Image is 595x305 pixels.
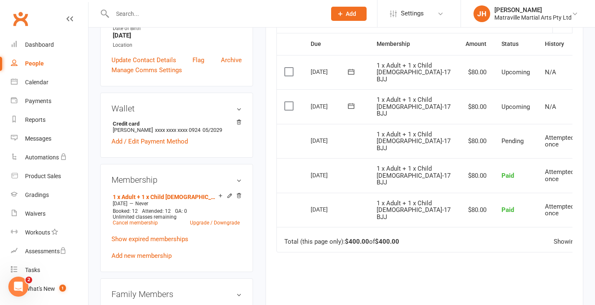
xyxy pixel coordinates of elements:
div: [DATE] [311,100,349,113]
div: Workouts [25,229,50,236]
a: Archive [221,55,242,65]
a: Calendar [11,73,88,92]
span: Attended: 12 [142,208,171,214]
div: — [111,200,242,207]
div: Payments [25,98,51,104]
div: Calendar [25,79,48,86]
span: 1 x Adult + 1 x Child [DEMOGRAPHIC_DATA]-17 BJJ [377,165,451,186]
th: Membership [369,33,458,55]
strong: Credit card [113,121,238,127]
div: Total (this page only): of [284,238,399,245]
div: Waivers [25,210,46,217]
th: Status [494,33,537,55]
h3: Wallet [111,104,242,113]
strong: $400.00 [345,238,369,245]
button: Add [331,7,367,21]
div: [DATE] [311,169,349,181]
iframe: Intercom live chat [8,277,28,297]
span: xxxx xxxx xxxx 0924 [155,127,200,133]
span: N/A [545,68,556,76]
div: Product Sales [25,173,61,179]
div: Reports [25,116,46,123]
span: Paid [501,206,514,214]
div: JH [473,5,490,22]
div: [PERSON_NAME] [494,6,572,14]
a: Automations [11,148,88,167]
a: Update Contact Details [111,55,176,65]
span: Pending [501,137,524,145]
a: Tasks [11,261,88,280]
div: Assessments [25,248,66,255]
span: Unlimited classes remaining [113,214,177,220]
span: 1 [59,285,66,292]
a: Manage Comms Settings [111,65,182,75]
td: $80.00 [458,89,494,124]
span: 05/2029 [203,127,222,133]
th: Amount [458,33,494,55]
a: Waivers [11,204,88,223]
a: Cancel membership [113,220,158,226]
strong: $400.00 [375,238,399,245]
a: Messages [11,129,88,148]
a: Product Sales [11,167,88,186]
div: [DATE] [311,134,349,147]
span: Upcoming [501,68,530,76]
div: Date of Birth [113,25,242,33]
div: Messages [25,135,51,142]
div: People [25,60,44,67]
span: Attempted once [545,168,574,183]
td: $80.00 [458,124,494,159]
div: Matraville Martial Arts Pty Ltd [494,14,572,21]
span: N/A [545,103,556,111]
a: Dashboard [11,35,88,54]
span: 1 x Adult + 1 x Child [DEMOGRAPHIC_DATA]-17 BJJ [377,199,451,221]
a: Gradings [11,186,88,204]
div: Gradings [25,192,49,198]
span: GA: 0 [175,208,187,214]
div: Automations [25,154,59,161]
a: Reports [11,111,88,129]
div: What's New [25,285,55,292]
a: Payments [11,92,88,111]
span: 2 [25,277,32,283]
a: What's New1 [11,280,88,298]
span: Settings [401,4,424,23]
a: Assessments [11,242,88,261]
span: Add [346,10,356,17]
span: [DATE] [113,201,127,207]
td: $80.00 [458,55,494,90]
th: Due [303,33,369,55]
a: Flag [192,55,204,65]
a: Show expired memberships [111,235,188,243]
span: 1 x Adult + 1 x Child [DEMOGRAPHIC_DATA]-17 BJJ [377,96,451,117]
h3: Family Members [111,290,242,299]
span: Attempted once [545,134,574,149]
div: Dashboard [25,41,54,48]
div: [DATE] [311,203,349,216]
a: Workouts [11,223,88,242]
a: Upgrade / Downgrade [190,220,240,226]
div: Tasks [25,267,40,273]
a: Add / Edit Payment Method [111,136,188,146]
span: Booked: 12 [113,208,138,214]
a: Clubworx [10,8,31,29]
div: [DATE] [311,65,349,78]
li: [PERSON_NAME] [111,119,242,134]
span: Paid [501,172,514,179]
span: 1 x Adult + 1 x Child [DEMOGRAPHIC_DATA]-17 BJJ [377,62,451,83]
h3: Membership [111,175,242,184]
span: Upcoming [501,103,530,111]
th: History [537,33,582,55]
a: Add new membership [111,252,172,260]
div: Location [113,41,242,49]
input: Search... [110,8,320,20]
strong: [DATE] [113,32,242,39]
td: $80.00 [458,193,494,227]
a: People [11,54,88,73]
span: 1 x Adult + 1 x Child [DEMOGRAPHIC_DATA]-17 BJJ [377,131,451,152]
span: Attempted once [545,203,574,217]
a: 1 x Adult + 1 x Child [DEMOGRAPHIC_DATA]-17 BJJ [113,194,218,200]
td: $80.00 [458,158,494,193]
span: Never [135,201,148,207]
